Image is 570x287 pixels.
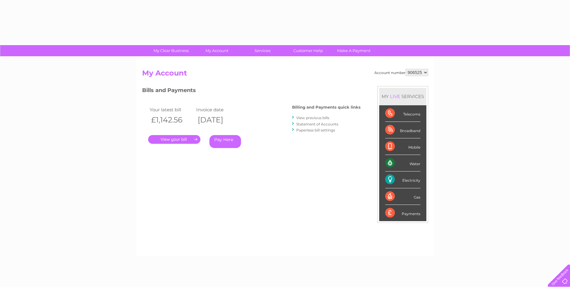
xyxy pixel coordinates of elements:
[296,128,335,132] a: Paperless bill settings
[146,45,196,56] a: My Clear Business
[379,88,426,105] div: MY SERVICES
[142,86,361,97] h3: Bills and Payments
[329,45,379,56] a: Make A Payment
[209,135,241,148] a: Pay Here
[385,155,420,171] div: Water
[142,69,428,80] h2: My Account
[385,188,420,205] div: Gas
[385,105,420,122] div: Telecoms
[374,69,428,76] div: Account number
[195,114,241,126] th: [DATE]
[195,106,241,114] td: Invoice date
[385,122,420,138] div: Broadband
[148,106,195,114] td: Your latest bill
[385,205,420,221] div: Payments
[238,45,287,56] a: Services
[296,122,338,126] a: Statement of Accounts
[283,45,333,56] a: Customer Help
[292,105,361,110] h4: Billing and Payments quick links
[385,171,420,188] div: Electricity
[389,94,401,99] div: LIVE
[192,45,242,56] a: My Account
[296,116,329,120] a: View previous bills
[148,135,200,144] a: .
[385,138,420,155] div: Mobile
[148,114,195,126] th: £1,142.56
